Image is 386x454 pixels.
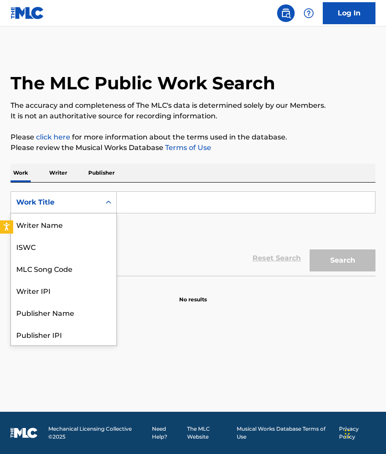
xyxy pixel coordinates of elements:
[11,143,375,153] p: Please review the Musical Works Database
[339,425,375,441] a: Privacy Policy
[11,191,375,276] form: Search Form
[152,425,182,441] a: Need Help?
[11,100,375,111] p: The accuracy and completeness of The MLC's data is determined solely by our Members.
[11,428,38,438] img: logo
[16,197,95,208] div: Work Title
[281,8,291,18] img: search
[187,425,231,441] a: The MLC Website
[303,8,314,18] img: help
[36,133,70,141] a: click here
[11,111,375,121] p: It is not an authoritative source for recording information.
[48,425,147,441] span: Mechanical Licensing Collective © 2025
[11,7,44,19] img: MLC Logo
[86,164,117,182] p: Publisher
[11,323,116,345] div: Publisher IPI
[163,143,211,152] a: Terms of Use
[11,279,116,301] div: Writer IPI
[47,164,70,182] p: Writer
[11,213,116,235] div: Writer Name
[11,132,375,143] p: Please for more information about the terms used in the database.
[300,4,317,22] div: Help
[179,285,207,304] p: No results
[342,412,386,454] iframe: Chat Widget
[323,2,375,24] a: Log In
[11,164,31,182] p: Work
[11,72,275,94] h1: The MLC Public Work Search
[11,235,116,257] div: ISWC
[11,301,116,323] div: Publisher Name
[277,4,295,22] a: Public Search
[345,421,350,447] div: Drag
[237,425,334,441] a: Musical Works Database Terms of Use
[11,257,116,279] div: MLC Song Code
